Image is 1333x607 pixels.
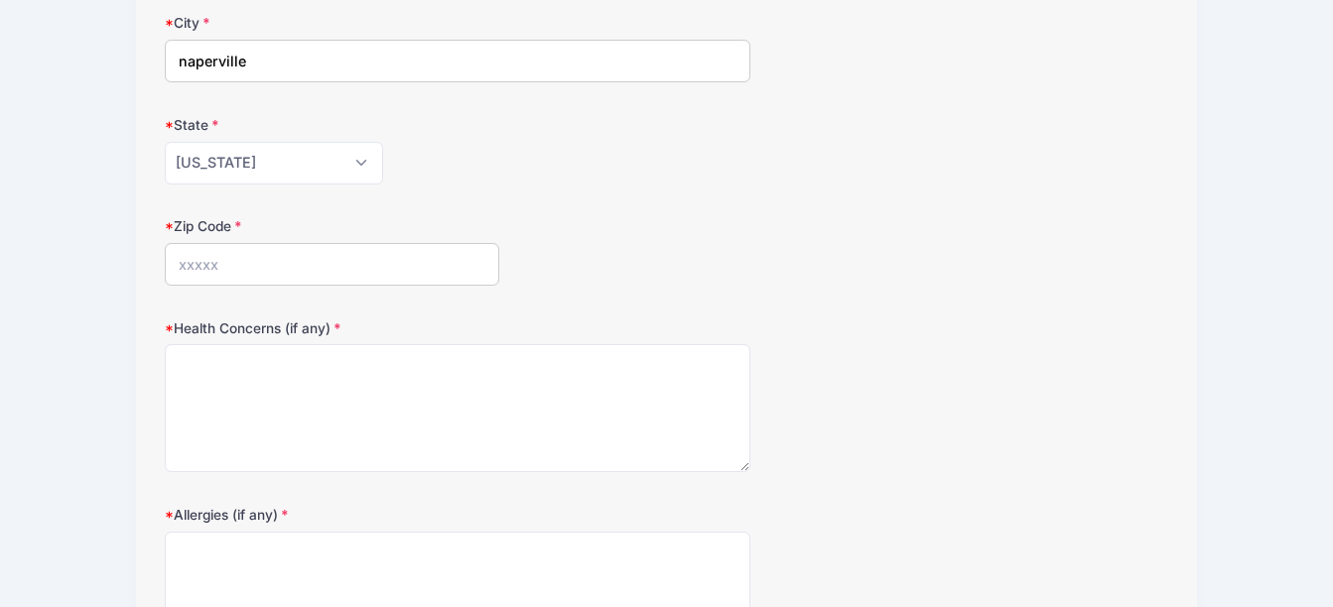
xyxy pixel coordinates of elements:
label: Allergies (if any) [165,505,499,525]
label: City [165,13,499,33]
input: xxxxx [165,243,499,286]
label: Health Concerns (if any) [165,318,499,338]
label: Zip Code [165,216,499,236]
label: State [165,115,499,135]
